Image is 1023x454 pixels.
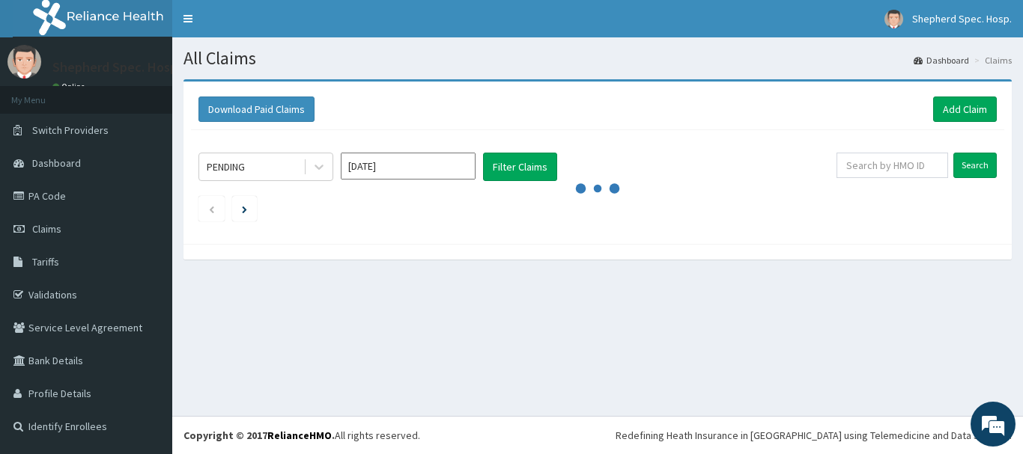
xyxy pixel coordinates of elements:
div: PENDING [207,159,245,174]
a: Online [52,82,88,92]
span: Claims [32,222,61,236]
li: Claims [971,54,1012,67]
span: Switch Providers [32,123,109,137]
a: RelianceHMO [267,429,332,442]
p: Shepherd Spec. Hosp. [52,61,180,74]
a: Add Claim [933,96,997,122]
img: User Image [7,45,41,79]
footer: All rights reserved. [172,416,1023,454]
input: Search [953,153,997,178]
strong: Copyright © 2017 . [183,429,335,442]
div: Redefining Heath Insurance in [GEOGRAPHIC_DATA] using Telemedicine and Data Science! [616,428,1012,443]
input: Search by HMO ID [837,153,948,178]
span: Tariffs [32,255,59,269]
input: Select Month and Year [341,153,476,180]
span: Dashboard [32,156,81,170]
span: Shepherd Spec. Hosp. [912,12,1012,25]
img: User Image [884,10,903,28]
a: Next page [242,202,247,215]
button: Filter Claims [483,153,557,181]
a: Previous page [208,202,215,215]
svg: audio-loading [575,166,620,211]
a: Dashboard [914,54,969,67]
button: Download Paid Claims [198,96,315,122]
h1: All Claims [183,49,1012,68]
